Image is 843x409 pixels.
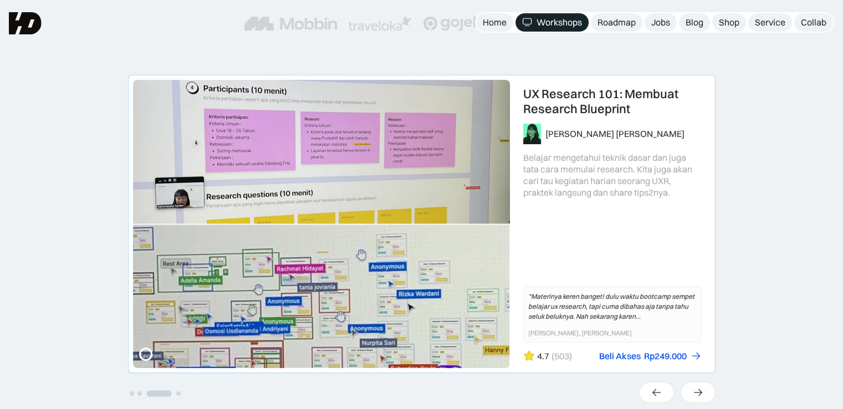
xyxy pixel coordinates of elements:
div: 3 of 4 [128,75,716,373]
div: Shop [719,17,739,28]
div: Beli Akses [599,350,641,362]
a: Shop [712,13,746,32]
ul: Select a slide to show [128,388,182,397]
a: Blog [679,13,710,32]
a: Home [476,13,513,32]
a: Beli AksesRp249.000 [599,350,702,362]
button: Go to slide 3 [146,391,171,397]
button: Go to slide 4 [176,391,181,396]
div: 4.7 [537,350,549,362]
a: Collab [794,13,833,32]
div: Jobs [651,17,670,28]
a: Workshops [515,13,589,32]
div: Rp249.000 [644,350,687,362]
a: Roadmap [591,13,642,32]
div: Blog [686,17,703,28]
div: Roadmap [597,17,636,28]
div: Workshops [537,17,582,28]
div: Home [483,17,507,28]
button: Go to slide 1 [130,391,134,396]
button: Go to slide 2 [137,391,142,396]
div: (503) [551,350,572,362]
div: Service [755,17,785,28]
div: Collab [801,17,826,28]
a: Service [748,13,792,32]
a: Jobs [645,13,677,32]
